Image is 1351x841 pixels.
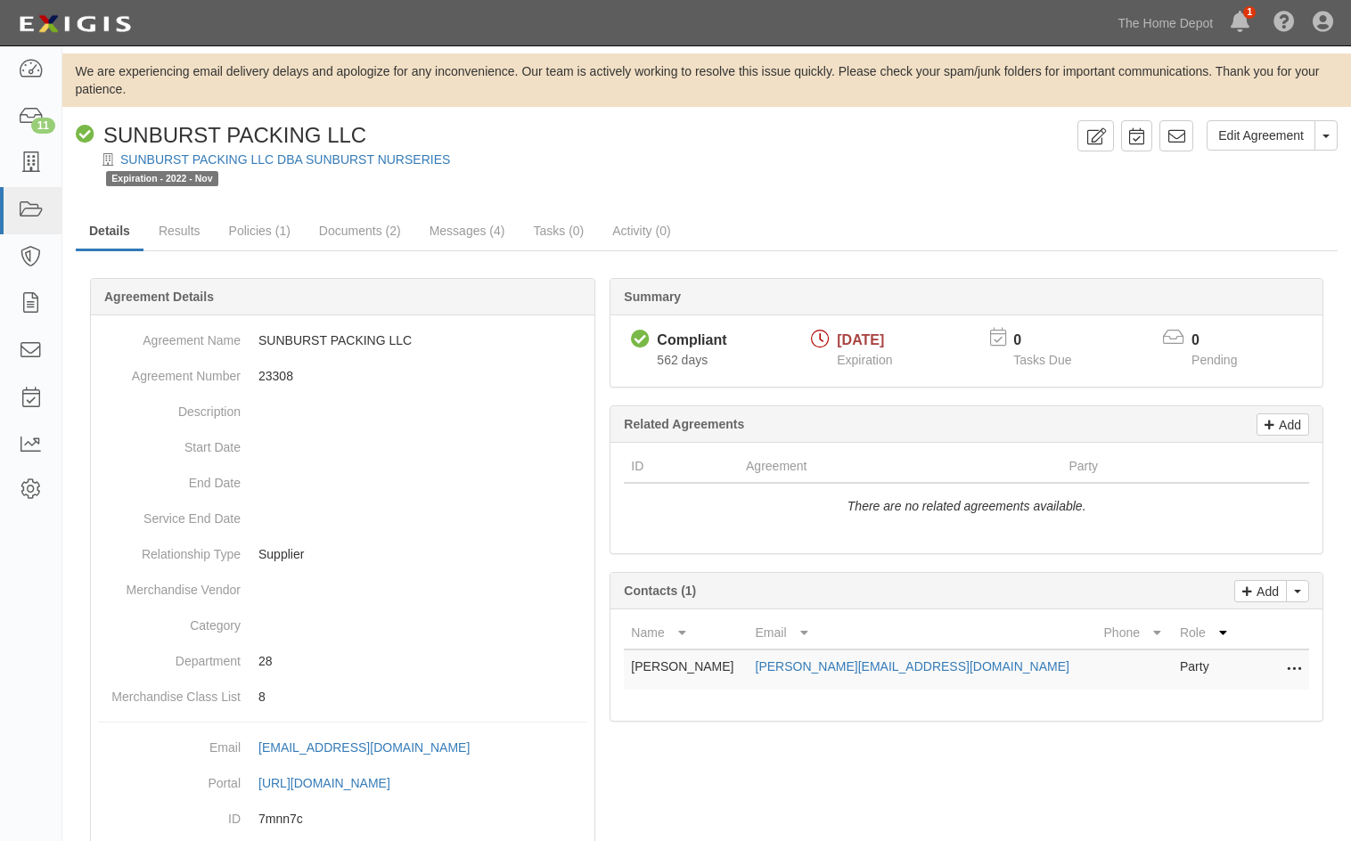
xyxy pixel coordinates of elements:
[106,171,218,186] span: Expiration - 2022 - Nov
[76,126,94,144] i: Compliant
[599,213,684,249] a: Activity (0)
[98,536,241,563] dt: Relationship Type
[98,501,241,527] dt: Service End Date
[1191,353,1237,367] span: Pending
[1273,12,1295,34] i: Help Center - Complianz
[98,730,241,756] dt: Email
[1252,581,1279,601] p: Add
[624,450,739,483] th: ID
[258,740,489,755] a: [EMAIL_ADDRESS][DOMAIN_NAME]
[306,213,414,249] a: Documents (2)
[1234,580,1287,602] a: Add
[1274,414,1301,435] p: Add
[847,499,1086,513] i: There are no related agreements available.
[13,8,136,40] img: logo-5460c22ac91f19d4615b14bd174203de0afe785f0fc80cf4dbbc73dc1793850b.png
[103,123,366,147] span: SUNBURST PACKING LLC
[98,801,241,828] dt: ID
[756,659,1069,674] a: [PERSON_NAME][EMAIL_ADDRESS][DOMAIN_NAME]
[98,465,241,492] dt: End Date
[657,353,708,367] span: Since 02/06/2024
[98,358,241,385] dt: Agreement Number
[98,608,241,634] dt: Category
[1207,120,1315,151] a: Edit Agreement
[98,679,241,706] dt: Merchandise Class List
[31,118,55,134] div: 11
[98,429,241,456] dt: Start Date
[739,450,1061,483] th: Agreement
[1013,331,1093,351] p: 0
[62,62,1351,98] div: We are experiencing email delivery delays and apologize for any inconvenience. Our team is active...
[258,688,587,706] p: 8
[1061,450,1248,483] th: Party
[416,213,519,249] a: Messages (4)
[1191,331,1259,351] p: 0
[258,776,410,790] a: [URL][DOMAIN_NAME]
[631,331,650,349] i: Compliant
[657,331,726,351] div: Compliant
[76,213,143,251] a: Details
[624,584,696,598] b: Contacts (1)
[98,765,241,792] dt: Portal
[98,323,587,358] dd: SUNBURST PACKING LLC
[1257,413,1309,436] a: Add
[216,213,304,249] a: Policies (1)
[1109,5,1223,41] a: The Home Depot
[258,652,587,670] p: 28
[98,358,587,394] dd: 23308
[749,616,1097,649] th: Email
[98,323,241,349] dt: Agreement Name
[1173,616,1238,649] th: Role
[624,290,681,304] b: Summary
[624,616,748,649] th: Name
[837,353,892,367] span: Expiration
[1097,616,1173,649] th: Phone
[624,649,748,690] td: [PERSON_NAME]
[258,739,470,756] div: [EMAIL_ADDRESS][DOMAIN_NAME]
[98,801,587,837] dd: 7mnn7c
[1013,353,1071,367] span: Tasks Due
[1173,649,1238,690] td: Party
[104,290,214,304] b: Agreement Details
[76,120,366,151] div: SUNBURST PACKING LLC
[98,643,241,670] dt: Department
[520,213,597,249] a: Tasks (0)
[120,152,450,167] a: SUNBURST PACKING LLC DBA SUNBURST NURSERIES
[98,572,241,599] dt: Merchandise Vendor
[837,332,884,347] span: [DATE]
[145,213,214,249] a: Results
[624,417,744,431] b: Related Agreements
[98,536,587,572] dd: Supplier
[98,394,241,420] dt: Description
